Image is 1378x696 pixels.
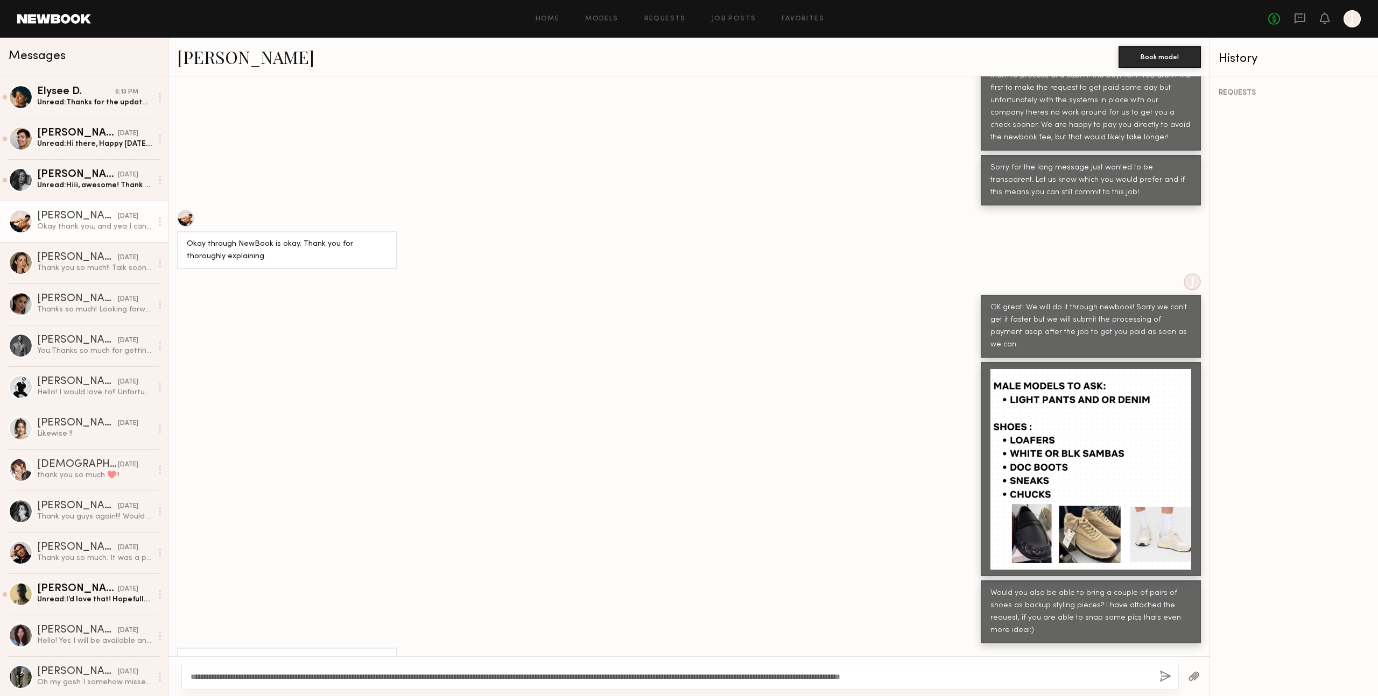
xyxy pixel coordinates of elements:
[118,253,138,263] div: [DATE]
[37,470,152,480] div: thank you so much ♥️!!
[37,584,118,594] div: [PERSON_NAME]
[37,677,152,687] div: Oh my gosh I somehow missed this! Thanks so much! Was so nice to meet you and was such a fun work...
[37,594,152,605] div: Unread: I’d love that! Hopefully we get to connect soon.
[37,263,152,273] div: Thank you so much!! Talk soon ☺️
[187,655,388,679] div: Okay thank you, and yea I can bring some things no problem
[37,418,118,429] div: [PERSON_NAME]
[1119,52,1201,61] a: Book model
[37,459,118,470] div: [DEMOGRAPHIC_DATA][PERSON_NAME]
[37,128,118,139] div: [PERSON_NAME]
[1219,53,1369,65] div: History
[118,667,138,677] div: [DATE]
[118,294,138,304] div: [DATE]
[37,169,118,180] div: [PERSON_NAME]
[585,16,618,23] a: Models
[118,129,138,139] div: [DATE]
[37,542,118,553] div: [PERSON_NAME]
[118,377,138,387] div: [DATE]
[37,335,118,346] div: [PERSON_NAME]
[37,87,115,97] div: Elysee D.
[118,336,138,346] div: [DATE]
[37,304,152,315] div: Thanks so much! Looking forward to working together then!
[37,501,118,512] div: [PERSON_NAME]
[990,587,1191,637] div: Would you also be able to bring a couple of pairs of shoes as backup styling pieces? I have attac...
[644,16,686,23] a: Requests
[118,170,138,180] div: [DATE]
[37,139,152,149] div: Unread: Hi there, Happy [DATE]! Do you expect to be able to send the booking request by [DATE] or...
[712,16,756,23] a: Job Posts
[37,636,152,646] div: Hello! Yes I will be available and am interested. You can lock me in on my end. Just let me know ...
[37,666,118,677] div: [PERSON_NAME]
[177,45,314,68] a: [PERSON_NAME]
[536,16,560,23] a: Home
[118,418,138,429] div: [DATE]
[1219,89,1369,97] div: REQUESTS
[118,626,138,636] div: [DATE]
[37,222,152,232] div: Okay thank you, and yea I can bring some things no problem
[37,429,152,439] div: Likewise !!
[37,377,118,387] div: [PERSON_NAME]
[1119,46,1201,68] button: Book model
[37,211,118,222] div: [PERSON_NAME]
[187,238,388,263] div: Okay through NewBook is okay. Thank you for thoroughly explaining.
[37,294,118,304] div: [PERSON_NAME]
[118,460,138,470] div: [DATE]
[782,16,824,23] a: Favorites
[37,180,152,190] div: Unread: Hiii, awesome! Thank you for confirming that we are still on for that date :) I unfortuna...
[990,162,1191,199] div: Sorry for the long message just wanted to be transparent. Let us know which you would prefer and ...
[37,346,152,356] div: You: Thanks so much for getting back to [GEOGRAPHIC_DATA]! No worries and yes we would love to ma...
[990,302,1191,351] div: OK great! We will do it through newbook! Sorry we can't get it faster but we will submit the proc...
[118,543,138,553] div: [DATE]
[37,97,152,108] div: Unread: Thanks for the update! I’ll continue to hold that date until the booking request. These a...
[115,87,138,97] div: 6:13 PM
[37,512,152,522] div: Thank you guys again!!! Would love that!! Take care xx
[37,387,152,397] div: Hello! I would love to!! Unfortunately, I have a conflict that day. Is there any other day you mi...
[118,211,138,222] div: [DATE]
[9,50,66,62] span: Messages
[37,553,152,563] div: Thank you so much. It was a pleasure to work with you guys. Loved it
[1344,10,1361,27] a: J
[118,584,138,594] div: [DATE]
[118,501,138,512] div: [DATE]
[37,252,118,263] div: [PERSON_NAME]
[37,625,118,636] div: [PERSON_NAME]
